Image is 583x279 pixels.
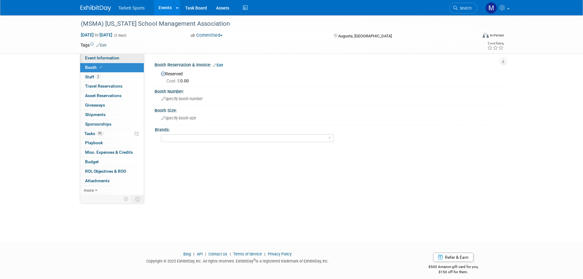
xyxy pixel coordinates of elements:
[80,148,144,157] a: Misc. Expenses & Credits
[159,69,498,84] div: Reserved
[80,101,144,110] a: Giveaways
[85,93,121,98] span: Asset Reservations
[80,257,395,264] div: Copyright © 2025 ExhibitDay, Inc. All rights reserved. ExhibitDay is a registered trademark of Ex...
[80,5,111,11] img: ExhibitDay
[192,252,196,256] span: |
[268,252,292,256] a: Privacy Policy
[490,33,504,38] div: In-Person
[85,178,110,183] span: Attachments
[183,252,191,256] a: Blog
[114,33,126,37] span: (2 days)
[155,60,503,68] div: Booth Reservation & Invoice:
[79,18,468,29] div: (MSMA) [US_STATE] School Management Association
[404,270,503,275] div: $150 off for them.
[404,260,503,274] div: $500 Amazon gift card for you,
[85,112,106,117] span: Shipments
[85,55,119,60] span: Event Information
[80,91,144,100] a: Asset Reservations
[80,54,144,63] a: Event Information
[97,131,103,136] span: 0%
[80,186,144,195] a: more
[131,195,144,203] td: Toggle Event Tabs
[485,2,497,14] img: Mathieu Martel
[80,138,144,148] a: Playbook
[155,106,503,114] div: Booth Size:
[121,195,132,203] td: Personalize Event Tab Strip
[85,122,111,126] span: Sponsorships
[189,32,225,39] button: Committed
[85,84,122,89] span: Travel Reservations
[208,252,227,256] a: Contact Us
[80,129,144,138] a: Tasks0%
[118,6,145,10] span: Tarkett Sports
[80,157,144,167] a: Budget
[99,66,103,69] i: Booth reservation complete
[84,131,103,136] span: Tasks
[96,43,107,47] a: Edit
[94,32,99,37] span: to
[166,78,191,83] span: 0.00
[197,252,203,256] a: API
[253,258,256,262] sup: ®
[166,78,180,83] span: Cost: $
[80,73,144,82] a: Staff2
[263,252,267,256] span: |
[85,65,104,70] span: Booth
[85,74,100,79] span: Staff
[161,96,203,101] span: Specify booth number
[338,34,392,38] span: Augusta, [GEOGRAPHIC_DATA]
[96,74,100,79] span: 2
[155,125,500,133] div: Brands:
[80,82,144,91] a: Travel Reservations
[85,140,103,145] span: Playbook
[458,6,472,10] span: Search
[80,167,144,176] a: ROI, Objectives & ROO
[80,63,144,72] a: Booth
[85,159,99,164] span: Budget
[80,176,144,186] a: Attachments
[84,188,94,193] span: more
[449,3,477,13] a: Search
[85,103,105,107] span: Giveaways
[80,32,113,38] span: [DATE] [DATE]
[228,252,232,256] span: |
[483,33,489,38] img: Format-Inperson.png
[441,32,504,41] div: Event Format
[213,63,223,67] a: Edit
[85,150,133,155] span: Misc. Expenses & Credits
[233,252,262,256] a: Terms of Service
[161,116,196,120] span: Specify booth size
[433,253,473,262] a: Refer & Earn
[80,110,144,119] a: Shipments
[85,169,126,174] span: ROI, Objectives & ROO
[80,42,107,48] td: Tags
[155,87,503,95] div: Booth Number:
[487,42,504,45] div: Event Rating
[80,120,144,129] a: Sponsorships
[204,252,207,256] span: |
